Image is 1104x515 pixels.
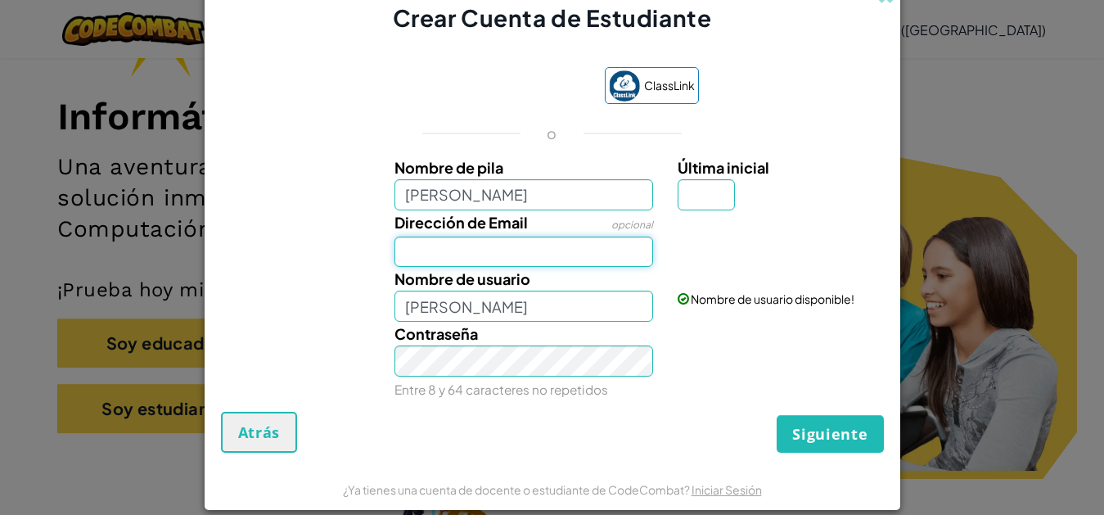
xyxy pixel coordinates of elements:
[394,158,503,177] span: Nombre de pila
[394,213,528,232] span: Dirección de Email
[394,324,478,343] span: Contraseña
[678,158,769,177] span: Última inicial
[398,70,597,106] iframe: Botón Iniciar sesión con Google
[238,422,281,442] span: Atrás
[343,482,692,497] span: ¿Ya tienes una cuenta de docente o estudiante de CodeCombat?
[792,424,867,444] span: Siguiente
[394,382,608,397] small: Entre 8 y 64 caracteres no repetidos
[221,412,298,453] button: Atrás
[691,291,854,306] span: Nombre de usuario disponible!
[547,124,557,143] p: o
[692,482,762,497] a: Iniciar Sesión
[393,3,712,32] span: Crear Cuenta de Estudiante
[609,70,640,102] img: classlink-logo-small.png
[394,269,530,288] span: Nombre de usuario
[777,415,883,453] button: Siguiente
[644,74,695,97] span: ClassLink
[611,219,653,231] span: opcional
